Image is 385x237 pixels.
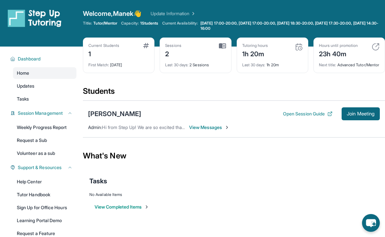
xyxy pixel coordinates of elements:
span: First Match : [88,62,109,67]
a: Sign Up for Office Hours [13,202,76,213]
div: Hours until promotion [319,43,358,48]
a: Learning Portal Demo [13,215,76,226]
img: card [219,43,226,49]
a: Tutor Handbook [13,189,76,200]
div: 2 [165,48,181,59]
span: Home [17,70,29,76]
div: 23h 40m [319,48,358,59]
div: Tutoring hours [242,43,268,48]
img: card [295,43,303,51]
div: [PERSON_NAME] [88,109,141,118]
div: Students [83,86,385,100]
button: Join Meeting [342,107,380,120]
span: Current Availability: [162,21,198,31]
span: Admin : [88,124,102,130]
button: Session Management [15,110,73,116]
button: Open Session Guide [283,111,333,117]
img: logo [8,9,62,27]
a: Home [13,67,76,79]
span: [DATE] 17:00-20:00, [DATE] 17:00-20:00, [DATE] 18:30-20:00, [DATE] 17:30-20:00, [DATE] 14:30-16:00 [200,21,384,31]
a: Help Center [13,176,76,188]
span: Support & Resources [18,164,62,171]
span: Tasks [89,177,107,186]
span: View Messages [189,124,230,131]
div: 1 [88,48,119,59]
img: card [372,43,379,51]
button: View Completed Items [95,204,149,210]
a: Tasks [13,93,76,105]
button: chat-button [362,214,380,232]
div: Advanced Tutor/Mentor [319,59,379,68]
a: Update Information [151,10,196,17]
button: Support & Resources [15,164,73,171]
span: Tasks [17,96,29,102]
span: Session Management [18,110,63,116]
img: Chevron-Right [224,125,230,130]
span: Next title : [319,62,336,67]
div: No Available Items [89,192,379,197]
div: 1h 20m [242,59,303,68]
div: What's New [83,142,385,170]
a: Updates [13,80,76,92]
span: Welcome, Manek 👋 [83,9,142,18]
span: Capacity: [121,21,139,26]
span: Last 30 days : [165,62,188,67]
span: Title: [83,21,92,26]
img: Chevron Right [189,10,196,17]
span: Updates [17,83,35,89]
span: Last 30 days : [242,62,266,67]
a: Volunteer as a sub [13,147,76,159]
div: 1h 20m [242,48,268,59]
span: Dashboard [18,56,41,62]
a: [DATE] 17:00-20:00, [DATE] 17:00-20:00, [DATE] 18:30-20:00, [DATE] 17:30-20:00, [DATE] 14:30-16:00 [199,21,385,31]
span: Join Meeting [347,112,375,116]
div: Current Students [88,43,119,48]
a: Weekly Progress Report [13,122,76,133]
button: Dashboard [15,56,73,62]
div: [DATE] [88,59,149,68]
img: card [143,43,149,48]
span: Tutor/Mentor [93,21,117,26]
div: Sessions [165,43,181,48]
span: 1 Students [140,21,158,26]
div: 2 Sessions [165,59,226,68]
a: Request a Sub [13,135,76,146]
